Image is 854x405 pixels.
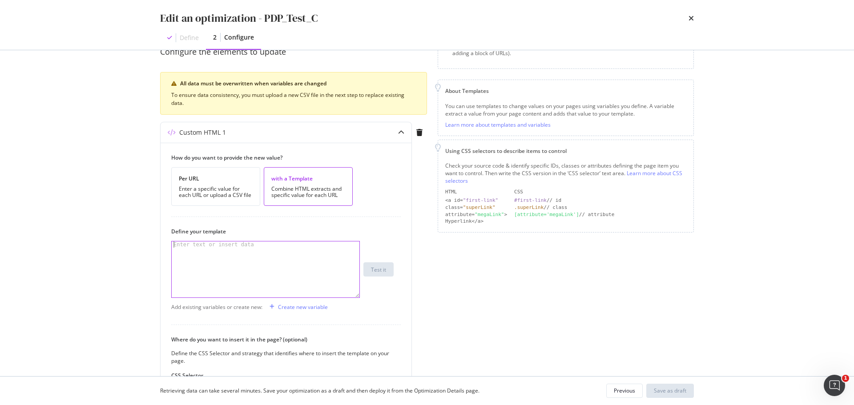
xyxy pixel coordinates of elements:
label: Where do you want to insert it in the page? (optional) [171,336,394,343]
button: Previous [606,384,643,398]
div: <a id= [445,197,507,204]
span: 1 [842,375,849,382]
div: .superLink [514,205,544,210]
div: Create new variable [278,303,328,311]
div: Configure [224,33,254,42]
div: 2 [213,33,217,42]
div: All data must be overwritten when variables are changed [180,80,416,88]
div: Per URL [179,175,253,182]
div: // attribute [514,211,686,218]
button: Save as draft [646,384,694,398]
div: About Templates [445,87,686,95]
div: HTML [445,188,507,196]
div: Combine HTML extracts and specific value for each URL [271,186,345,198]
div: times [689,11,694,26]
div: // id [514,197,686,204]
div: Check your source code & identify specific IDs, classes or attributes defining the page item you ... [445,162,686,184]
label: How do you want to provide the new value? [171,154,394,161]
label: Define your template [171,228,394,235]
div: warning banner [160,72,427,115]
div: "megaLink" [475,212,504,217]
div: Test it [371,266,386,273]
a: Learn more about templates and variables [445,121,551,128]
div: Define [180,33,199,42]
div: Define the CSS Selector and strategy that identifies where to insert the template on your page. [171,349,394,365]
div: Edit an optimization - PDP_Test_C [160,11,318,26]
div: Previous [614,387,635,394]
div: Configure the elements to update [160,46,427,58]
iframe: Intercom live chat [824,375,845,396]
div: Using CSS selectors to describe items to control [445,147,686,155]
div: class= [445,204,507,211]
div: [attribute='megaLink'] [514,212,579,217]
button: Test it [363,262,394,277]
div: You can use templates to change values on your pages using variables you define. A variable extra... [445,102,686,117]
button: Create new variable [266,300,328,314]
div: Enter text or insert data [172,241,256,248]
div: To ensure data consistency, you must upload a new CSV file in the next step to replace existing d... [171,91,416,107]
div: with a Template [271,175,345,182]
div: #first-link [514,197,547,203]
a: Learn more about CSS selectors [445,169,682,184]
div: "first-link" [463,197,498,203]
div: Enter a specific value for each URL or upload a CSV file [179,186,253,198]
div: "superLink" [463,205,495,210]
div: // class [514,204,686,211]
label: CSS Selector [171,372,394,379]
div: Custom HTML 1 [179,128,226,137]
div: Add existing variables or create new: [171,303,262,311]
div: attribute= > [445,211,507,218]
div: Hyperlink</a> [445,218,507,225]
div: Save as draft [654,387,686,394]
div: CSS [514,188,686,196]
div: Retrieving data can take several minutes. Save your optimization as a draft and then deploy it fr... [160,387,479,394]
